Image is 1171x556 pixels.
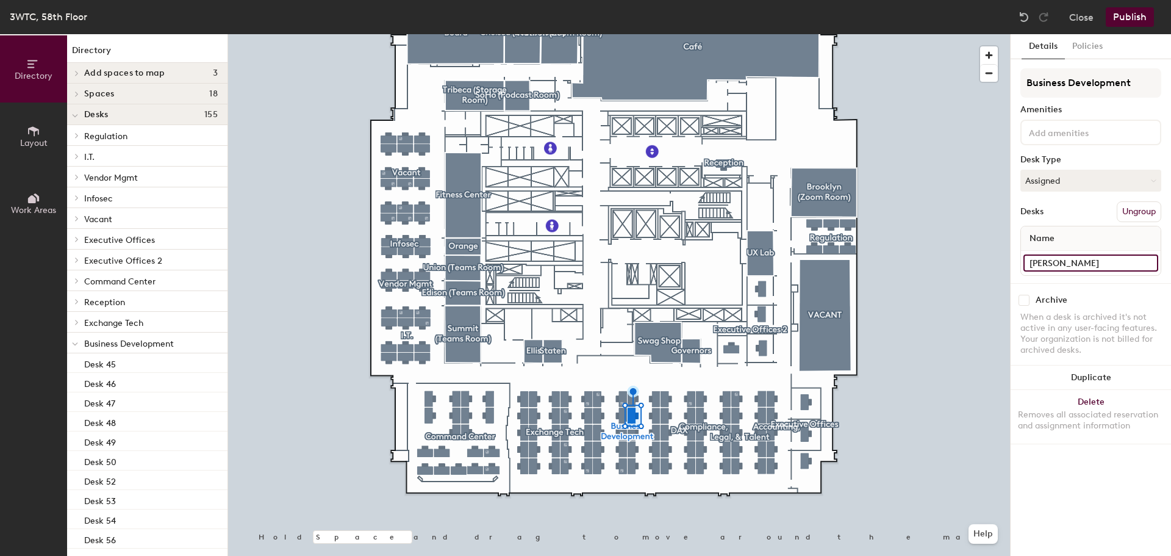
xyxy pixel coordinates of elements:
[1020,155,1161,165] div: Desk Type
[84,532,116,546] p: Desk 56
[84,414,116,428] p: Desk 48
[84,256,162,266] span: Executive Offices 2
[969,524,998,544] button: Help
[1117,201,1161,222] button: Ungroup
[1069,7,1094,27] button: Close
[84,434,116,448] p: Desk 49
[1022,34,1065,59] button: Details
[1065,34,1110,59] button: Policies
[84,152,95,162] span: I.T.
[84,512,116,526] p: Desk 54
[84,356,116,370] p: Desk 45
[1018,410,1164,431] div: Removes all associated reservation and assignment information
[11,205,56,215] span: Work Areas
[1020,312,1161,356] div: When a desk is archived it's not active in any user-facing features. Your organization is not bil...
[84,318,143,328] span: Exchange Tech
[1018,11,1030,23] img: Undo
[84,214,112,225] span: Vacant
[1106,7,1154,27] button: Publish
[84,276,156,287] span: Command Center
[84,131,127,142] span: Regulation
[1036,295,1067,305] div: Archive
[84,89,115,99] span: Spaces
[84,493,116,507] p: Desk 53
[84,297,125,308] span: Reception
[84,473,116,487] p: Desk 52
[67,44,227,63] h1: Directory
[1020,207,1044,217] div: Desks
[1020,170,1161,192] button: Assigned
[1020,105,1161,115] div: Amenities
[84,339,174,349] span: Business Development
[204,110,218,120] span: 155
[84,375,116,389] p: Desk 46
[213,68,218,78] span: 3
[84,110,108,120] span: Desks
[84,193,113,204] span: Infosec
[1023,228,1061,250] span: Name
[209,89,218,99] span: 18
[1037,11,1050,23] img: Redo
[84,235,155,245] span: Executive Offices
[1011,366,1171,390] button: Duplicate
[1023,255,1158,272] input: Unnamed desk
[1011,390,1171,444] button: DeleteRemoves all associated reservation and assignment information
[84,453,116,468] p: Desk 50
[84,173,138,183] span: Vendor Mgmt
[20,138,48,148] span: Layout
[84,395,115,409] p: Desk 47
[1026,125,1136,139] input: Add amenities
[15,71,52,81] span: Directory
[10,9,87,24] div: 3WTC, 58th Floor
[84,68,165,78] span: Add spaces to map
